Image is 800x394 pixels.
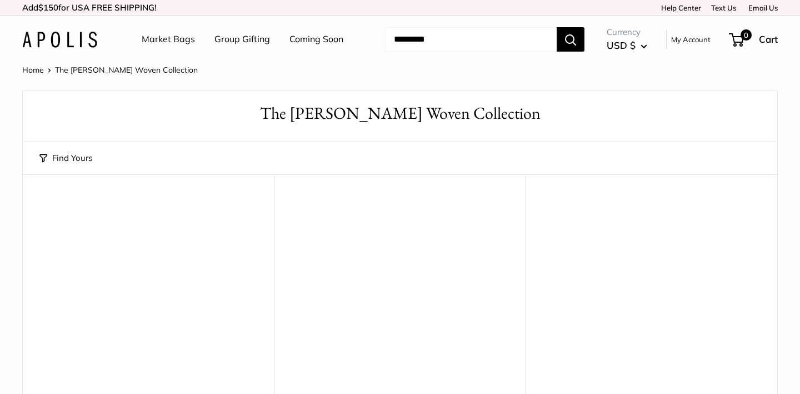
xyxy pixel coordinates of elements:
[385,27,557,52] input: Search...
[657,3,701,12] a: Help Center
[38,2,58,13] span: $150
[39,102,761,125] h1: The [PERSON_NAME] Woven Collection
[22,65,44,75] a: Home
[730,31,778,48] a: 0 Cart
[142,31,195,48] a: Market Bags
[671,33,711,46] a: My Account
[39,150,92,166] button: Find Yours
[214,31,270,48] a: Group Gifting
[607,24,647,40] span: Currency
[711,3,736,12] a: Text Us
[22,63,198,77] nav: Breadcrumb
[741,29,752,41] span: 0
[607,39,636,51] span: USD $
[557,27,584,52] button: Search
[289,31,343,48] a: Coming Soon
[607,37,647,54] button: USD $
[744,3,778,12] a: Email Us
[759,33,778,45] span: Cart
[22,32,97,48] img: Apolis
[55,65,198,75] span: The [PERSON_NAME] Woven Collection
